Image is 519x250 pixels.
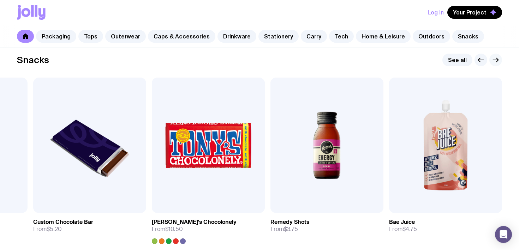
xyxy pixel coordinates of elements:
a: Tops [78,30,103,43]
span: $10.50 [165,225,183,233]
a: Tech [329,30,354,43]
h2: Snacks [17,55,49,65]
h3: Remedy Shots [270,219,309,226]
div: Open Intercom Messenger [495,226,512,243]
a: Stationery [258,30,299,43]
a: Custom Chocolate BarFrom$5.20 [33,213,146,238]
span: From [389,226,417,233]
span: From [270,226,298,233]
h3: Custom Chocolate Bar [33,219,93,226]
a: Home & Leisure [356,30,411,43]
span: From [152,226,183,233]
span: From [33,226,62,233]
a: Bae JuiceFrom$4.75 [389,213,502,238]
h3: [PERSON_NAME]'s Chocolonely [152,219,237,226]
span: $4.75 [402,225,417,233]
a: Snacks [452,30,484,43]
a: See all [442,54,472,66]
span: Your Project [453,9,487,16]
a: Remedy ShotsFrom$3.75 [270,213,383,238]
a: Drinkware [217,30,256,43]
a: Outerwear [105,30,146,43]
a: Packaging [36,30,76,43]
a: Outdoors [413,30,450,43]
a: [PERSON_NAME]'s ChocolonelyFrom$10.50 [152,213,265,244]
a: Carry [301,30,327,43]
button: Your Project [447,6,502,19]
h3: Bae Juice [389,219,415,226]
span: $5.20 [47,225,62,233]
a: Caps & Accessories [148,30,215,43]
span: $3.75 [284,225,298,233]
button: Log In [428,6,444,19]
